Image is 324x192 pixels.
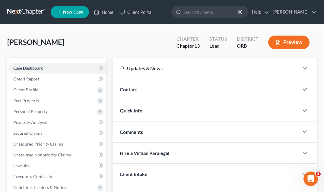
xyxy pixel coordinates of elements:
[13,163,30,168] span: Lawsuits
[209,36,227,42] div: Status
[13,109,48,114] span: Personal Property
[13,152,71,157] span: Unsecured Nonpriority Claims
[8,74,106,84] a: Credit Report
[120,171,148,177] span: Client Intake
[209,42,227,49] div: Lead
[91,7,116,17] a: Home
[120,150,169,156] span: Hire a Virtual Paralegal
[7,38,64,46] span: [PERSON_NAME]
[13,76,39,81] span: Credit Report
[13,185,68,190] span: Codebtors Insiders & Notices
[116,7,156,17] a: Client Portal
[8,139,106,150] a: Unsecured Priority Claims
[120,129,143,135] span: Comments
[316,172,321,176] span: 3
[8,171,106,182] a: Executory Contracts
[194,43,200,49] span: 13
[13,141,63,146] span: Unsecured Priority Claims
[8,160,106,171] a: Lawsuits
[237,42,259,49] div: ORB
[176,42,200,49] div: Chapter
[237,36,259,42] div: District
[13,120,47,125] span: Property Analysis
[63,10,83,14] span: New Case
[8,128,106,139] a: Secured Claims
[183,6,239,17] input: Search by name...
[13,65,43,71] span: Case Dashboard
[13,98,39,103] span: Real Property
[120,108,142,113] span: Quick Info
[270,7,316,17] a: [PERSON_NAME]
[13,87,38,92] span: Client Profile
[303,172,318,186] iframe: Intercom live chat
[120,87,137,92] span: Contact
[8,63,106,74] a: Case Dashboard
[268,36,310,49] button: Preview
[8,117,106,128] a: Property Analysis
[13,131,42,136] span: Secured Claims
[13,174,52,179] span: Executory Contracts
[249,7,269,17] a: Help
[176,36,200,42] div: Chapter
[8,150,106,160] a: Unsecured Nonpriority Claims
[120,65,291,71] div: Updates & News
